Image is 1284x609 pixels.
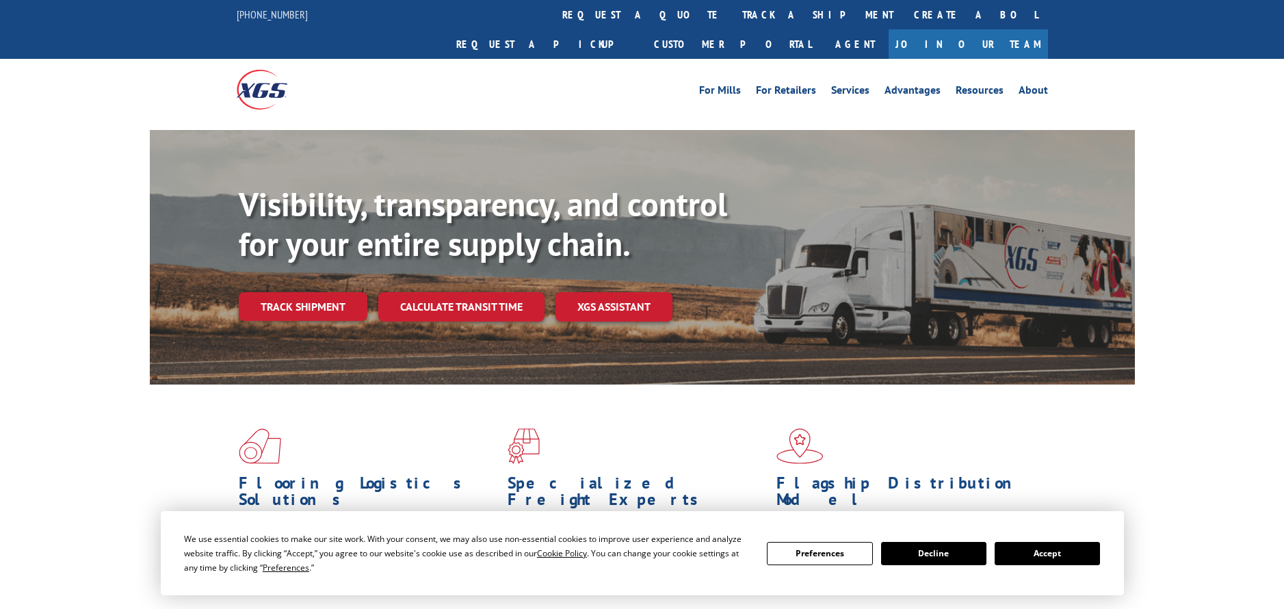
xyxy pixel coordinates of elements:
[446,29,644,59] a: Request a pickup
[885,85,941,100] a: Advantages
[881,542,986,565] button: Decline
[508,475,766,515] h1: Specialized Freight Experts
[995,542,1100,565] button: Accept
[831,85,869,100] a: Services
[239,475,497,515] h1: Flooring Logistics Solutions
[956,85,1004,100] a: Resources
[889,29,1048,59] a: Join Our Team
[161,511,1124,595] div: Cookie Consent Prompt
[239,183,727,265] b: Visibility, transparency, and control for your entire supply chain.
[822,29,889,59] a: Agent
[767,542,872,565] button: Preferences
[699,85,741,100] a: For Mills
[508,428,540,464] img: xgs-icon-focused-on-flooring-red
[239,292,367,321] a: Track shipment
[776,428,824,464] img: xgs-icon-flagship-distribution-model-red
[537,547,587,559] span: Cookie Policy
[1019,85,1048,100] a: About
[237,8,308,21] a: [PHONE_NUMBER]
[756,85,816,100] a: For Retailers
[184,532,750,575] div: We use essential cookies to make our site work. With your consent, we may also use non-essential ...
[644,29,822,59] a: Customer Portal
[776,475,1035,515] h1: Flagship Distribution Model
[378,292,545,322] a: Calculate transit time
[555,292,672,322] a: XGS ASSISTANT
[239,428,281,464] img: xgs-icon-total-supply-chain-intelligence-red
[263,562,309,573] span: Preferences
